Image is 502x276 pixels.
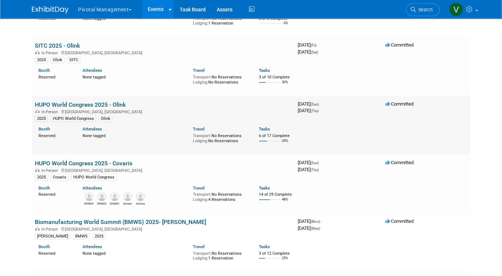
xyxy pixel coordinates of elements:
img: In-Person Event [35,227,40,231]
div: [GEOGRAPHIC_DATA], [GEOGRAPHIC_DATA] [35,108,292,114]
span: Committed [385,218,414,224]
div: Debadeep (Deb) Bhattacharyya, Ph.D. [110,201,119,206]
div: 2025 [92,233,106,240]
div: [PERSON_NAME] [35,233,70,240]
span: Transport: [193,192,212,197]
div: None tagged [83,132,187,139]
span: (Fri) [311,43,316,47]
div: No Reservations No Reservations [193,132,248,143]
img: Akshay Dhingra [136,192,145,201]
div: 6 of 17 Complete [259,133,292,139]
a: Tasks [259,244,270,249]
a: HUPO World Congress 2025 - Olink [35,101,126,108]
a: Attendees [83,68,102,73]
div: None tagged [83,73,187,80]
a: Search [406,3,440,16]
a: Biomanufacturing World Summit (BMWS) 2025- [PERSON_NAME] [35,218,206,225]
a: Booth [39,68,50,73]
a: Booth [39,185,50,191]
a: Travel [193,185,205,191]
div: [GEOGRAPHIC_DATA], [GEOGRAPHIC_DATA] [35,226,292,232]
div: BMWS [73,233,90,240]
span: [DATE] [298,108,319,113]
div: [GEOGRAPHIC_DATA], [GEOGRAPHIC_DATA] [35,167,292,173]
a: Booth [39,244,50,249]
span: [DATE] [298,42,319,48]
span: Committed [385,101,414,107]
span: Transport: [193,75,212,80]
div: Olink [51,57,65,63]
a: Attendees [83,185,102,191]
div: Patricia Daggett [97,201,106,206]
div: No Reservations No Reservations [193,73,248,85]
div: 2025 [35,174,48,181]
div: Reserved [39,73,72,80]
img: Valerie Weld [449,3,463,16]
td: 0% [284,21,288,31]
div: Covaris [51,174,69,181]
span: (Sun) [311,161,319,165]
img: Patricia Daggett [98,192,106,201]
span: [DATE] [298,225,320,231]
span: Transport: [193,251,212,256]
div: Akshay Dhingra [136,201,145,206]
div: [GEOGRAPHIC_DATA], [GEOGRAPHIC_DATA] [35,49,292,55]
div: 2025 [35,57,48,63]
div: 14 of 29 Complete [259,192,292,197]
span: Lodging: [193,21,208,26]
div: None tagged [83,250,187,256]
div: No Reservations 1 Reservation [193,250,248,261]
a: SITC 2025 - Olink [35,42,80,49]
span: Committed [385,42,414,48]
td: 30% [282,80,288,90]
span: [DATE] [298,167,319,172]
span: Lodging: [193,256,208,261]
span: In-Person [41,110,60,114]
div: Reserved [39,250,72,256]
a: HUPO World Congress 2025 - Covaris [35,160,132,167]
span: Transport: [193,133,212,138]
td: 25% [282,256,288,266]
a: Travel [193,244,205,249]
div: SITC [67,57,80,63]
span: [DATE] [298,160,321,165]
div: HUPO World Congress [71,174,117,181]
a: Booth [39,126,50,132]
span: [DATE] [298,49,318,55]
span: (Sat) [311,50,318,54]
img: ExhibitDay [32,6,69,14]
span: - [320,101,321,107]
span: - [318,42,319,48]
a: Tasks [259,68,270,73]
img: Rob Brown [85,192,94,201]
span: In-Person [41,227,60,232]
a: Attendees [83,126,102,132]
span: Committed [385,160,414,165]
span: (Mon) [311,220,320,224]
td: 48% [282,198,288,207]
div: 3 of 12 Complete [259,251,292,256]
a: Attendees [83,244,102,249]
td: 35% [282,139,288,149]
a: Tasks [259,126,270,132]
div: No Reservations 1 Reservation [193,15,248,26]
a: Travel [193,68,205,73]
span: [DATE] [298,218,322,224]
div: 2025 [35,115,48,122]
div: Olink [99,115,113,122]
span: Lodging: [193,80,208,85]
span: (Thu) [311,109,319,113]
img: Debadeep (Deb) Bhattacharyya, Ph.D. [110,192,119,201]
div: No Reservations 4 Reservations [193,191,248,202]
img: In-Person Event [35,110,40,113]
img: Sameer Vasantgadkar [123,192,132,201]
span: Lodging: [193,139,208,143]
div: Reserved [39,132,72,139]
span: In-Person [41,168,60,173]
div: Sameer Vasantgadkar [123,201,132,206]
span: (Sun) [311,102,319,106]
span: - [321,218,322,224]
img: In-Person Event [35,51,40,54]
span: In-Person [41,51,60,55]
div: HUPO World Congress [51,115,96,122]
